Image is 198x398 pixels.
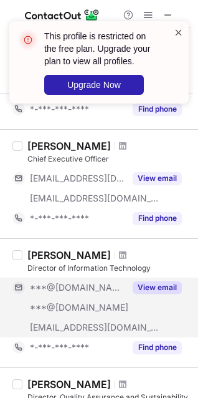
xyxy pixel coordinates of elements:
[25,7,100,22] img: ContactOut v5.3.10
[44,75,144,95] button: Upgrade Now
[133,341,182,354] button: Reveal Button
[133,212,182,225] button: Reveal Button
[30,282,125,293] span: ***@[DOMAIN_NAME]
[27,153,191,165] div: Chief Executive Officer
[30,302,128,313] span: ***@[DOMAIN_NAME]
[133,172,182,185] button: Reveal Button
[44,30,159,67] header: This profile is restricted on the free plan. Upgrade your plan to view all profiles.
[30,193,159,204] span: [EMAIL_ADDRESS][DOMAIN_NAME]
[133,281,182,294] button: Reveal Button
[67,80,121,90] span: Upgrade Now
[30,173,125,184] span: [EMAIL_ADDRESS][DOMAIN_NAME]
[27,140,111,152] div: [PERSON_NAME]
[30,322,159,333] span: [EMAIL_ADDRESS][DOMAIN_NAME]
[27,249,111,261] div: [PERSON_NAME]
[27,263,191,274] div: Director of Information Technology
[27,378,111,391] div: [PERSON_NAME]
[18,30,38,50] img: error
